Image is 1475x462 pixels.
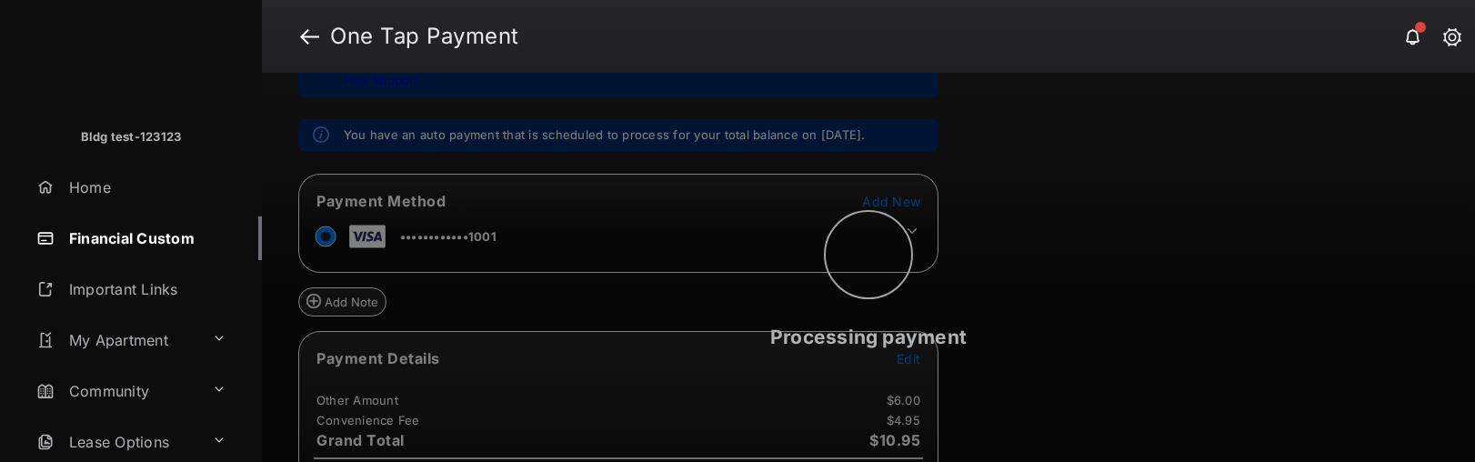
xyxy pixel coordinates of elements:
[29,267,234,311] a: Important Links
[330,25,519,47] strong: One Tap Payment
[29,318,205,362] a: My Apartment
[29,216,262,260] a: Financial Custom
[29,369,205,413] a: Community
[29,166,262,209] a: Home
[770,326,967,348] span: Processing payment
[81,128,182,146] p: Bldg test-123123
